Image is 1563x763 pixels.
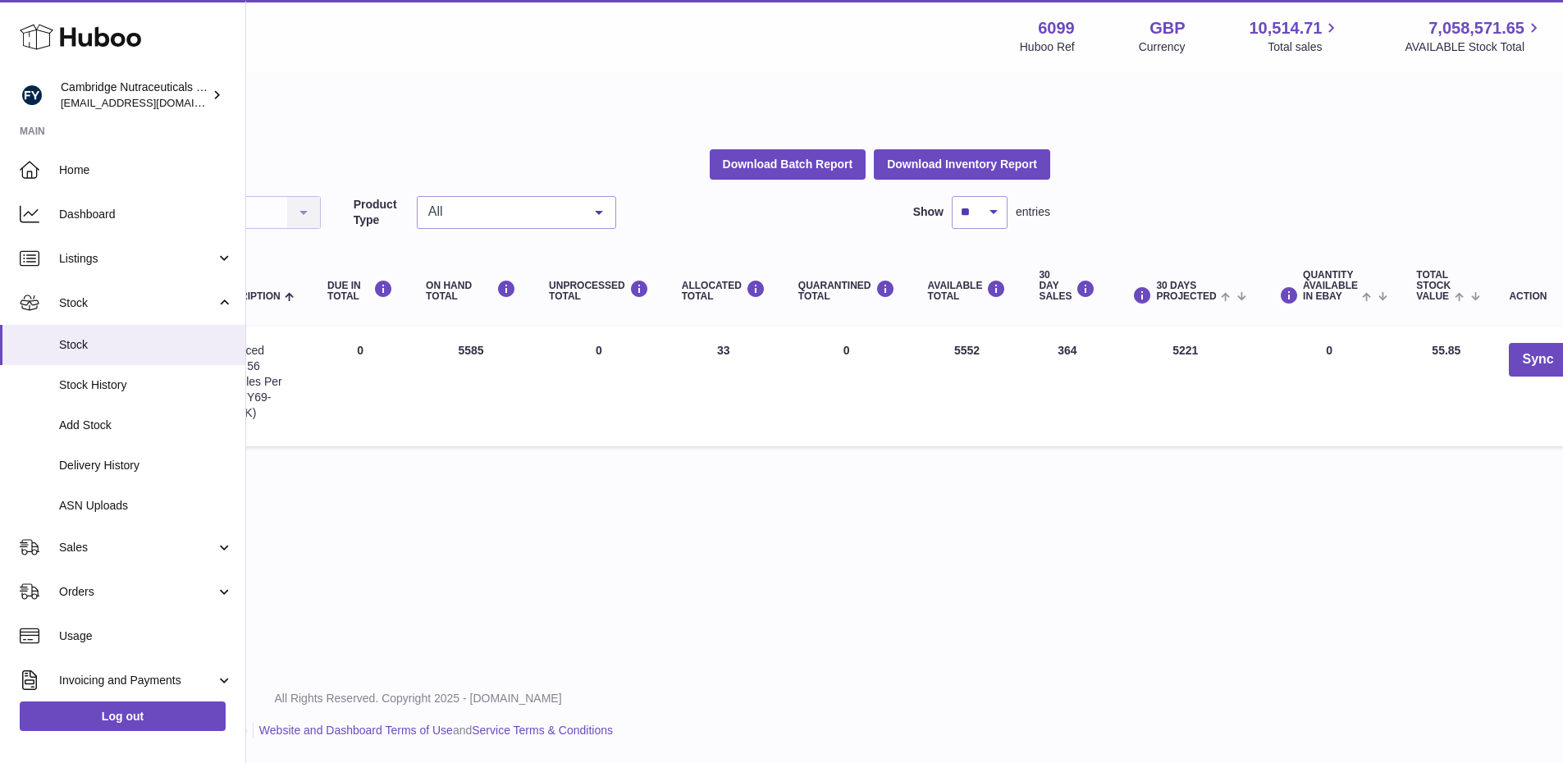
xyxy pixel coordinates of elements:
td: 5221 [1112,327,1259,446]
span: Orders [59,584,216,600]
span: Quantity Available in eBay [1303,270,1358,303]
button: Download Inventory Report [874,149,1050,179]
img: huboo@camnutra.com [20,83,44,107]
div: ALLOCATED Total [682,280,766,302]
span: Total sales [1268,39,1341,55]
span: Usage [59,628,233,644]
span: 10,514.71 [1249,17,1322,39]
strong: GBP [1149,17,1185,39]
button: Download Batch Report [710,149,866,179]
div: 30 DAY SALES [1039,270,1095,303]
td: 0 [311,327,409,446]
td: 5552 [912,327,1023,446]
td: 5585 [409,327,532,446]
td: 0 [532,327,665,446]
span: Total stock value [1416,270,1451,303]
span: Stock History [59,377,233,393]
strong: 6099 [1038,17,1075,39]
span: Delivery History [59,458,233,473]
div: Advanced Multi+ 56 Capsules Per Box (FY69-STOCK) [213,343,295,420]
span: Add Stock [59,418,233,433]
span: 55.85 [1432,344,1460,357]
span: Listings [59,251,216,267]
label: Product Type [354,197,409,228]
div: ON HAND Total [426,280,516,302]
a: Help [223,724,247,737]
div: Huboo Ref [1020,39,1075,55]
div: DUE IN TOTAL [327,280,393,302]
a: 7,058,571.65 AVAILABLE Stock Total [1405,17,1543,55]
a: Log out [20,701,226,731]
span: Dashboard [59,207,233,222]
span: Description [213,291,281,302]
a: Service Terms & Conditions [472,724,613,737]
span: Invoicing and Payments [59,673,216,688]
div: Cambridge Nutraceuticals Ltd [61,80,208,111]
a: 10,514.71 Total sales [1249,17,1341,55]
span: AVAILABLE Stock Total [1405,39,1543,55]
a: Website and Dashboard Terms of Use [259,724,453,737]
span: entries [1016,204,1050,220]
div: UNPROCESSED Total [549,280,649,302]
td: 364 [1022,327,1112,446]
label: Show [913,204,944,220]
span: 0 [843,344,850,357]
span: Stock [59,337,233,353]
span: Stock [59,295,216,311]
span: Home [59,162,233,178]
td: 0 [1259,327,1400,446]
span: All [424,203,583,220]
div: QUARANTINED Total [798,280,895,302]
div: AVAILABLE Total [928,280,1007,302]
td: 33 [665,327,782,446]
span: 30 DAYS PROJECTED [1156,281,1216,302]
span: [EMAIL_ADDRESS][DOMAIN_NAME] [61,96,241,109]
div: Currency [1139,39,1186,55]
li: and [254,723,613,738]
span: ASN Uploads [59,498,233,514]
span: 7,058,571.65 [1428,17,1524,39]
span: Sales [59,540,216,555]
